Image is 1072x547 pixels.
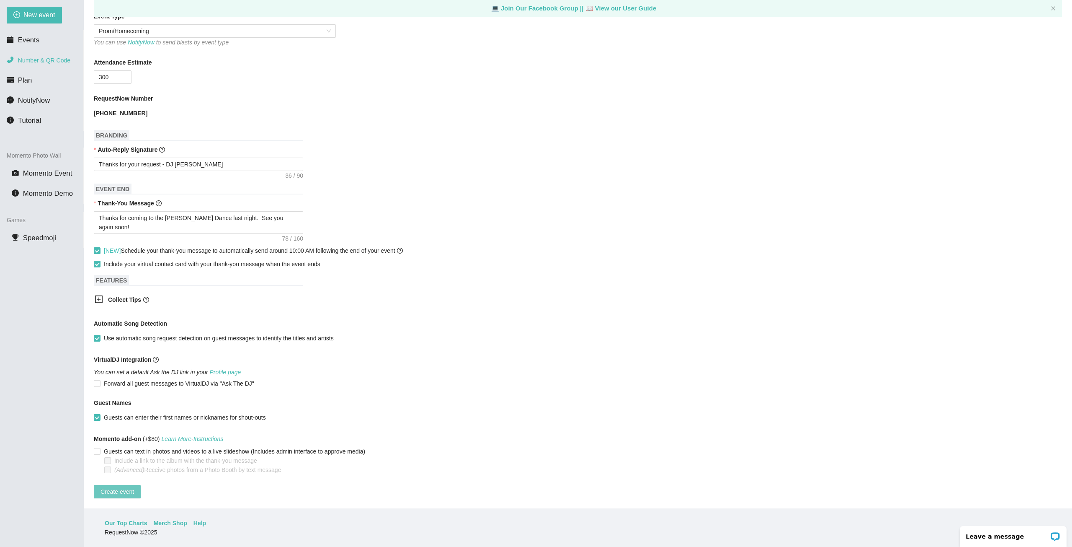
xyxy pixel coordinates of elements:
button: close [1051,6,1056,11]
b: Thank-You Message [98,200,154,207]
span: trophy [12,234,19,241]
span: phone [7,56,14,63]
a: Help [193,518,206,528]
span: Tutorial [18,117,41,124]
b: Automatic Song Detection [94,319,167,328]
span: Momento Event [23,169,72,177]
span: Include your virtual contact card with your thank-you message when the event ends [104,261,320,267]
div: RequestNow © 2025 [105,528,1049,537]
span: Create event [100,487,134,496]
b: RequestNow Number [94,94,153,103]
i: You can set a default Ask the DJ link in your [94,369,241,376]
b: Auto-Reply Signature [98,146,157,153]
b: Attendance Estimate [94,58,152,67]
b: Guest Names [94,399,131,406]
span: message [7,96,14,104]
span: BRANDING [94,130,129,141]
span: calendar [7,36,14,43]
span: Receive photos from a Photo Booth by text message [111,465,284,474]
span: plus-circle [13,11,20,19]
a: Our Top Charts [105,518,147,528]
span: info-circle [12,189,19,197]
span: question-circle [153,357,159,363]
span: info-circle [7,117,14,124]
i: - [161,436,223,442]
span: question-circle [156,200,162,206]
span: Use automatic song request detection on guest messages to identify the titles and artists [100,334,337,343]
b: VirtualDJ Integration [94,356,151,363]
span: Forward all guest messages to VirtualDJ via "Ask The DJ" [100,379,258,388]
iframe: LiveChat chat widget [954,521,1072,547]
span: Guests can enter their first names or nicknames for shout-outs [100,413,269,422]
span: Number & QR Code [18,57,70,64]
span: Schedule your thank-you message to automatically send around 10:00 AM following the end of your e... [104,247,403,254]
b: Momento add-on [94,436,141,442]
span: question-circle [397,248,403,254]
span: plus-square [95,295,103,303]
span: [NEW] [104,247,121,254]
span: question-circle [159,147,165,153]
span: EVENT END [94,184,131,194]
span: New event [23,10,55,20]
a: Learn More [161,436,191,442]
span: question-circle [143,297,149,303]
a: laptop Join Our Facebook Group || [491,5,585,12]
button: Create event [94,485,141,498]
a: Merch Shop [154,518,187,528]
a: laptop View our User Guide [585,5,657,12]
span: Momento Demo [23,189,73,197]
button: plus-circleNew event [7,7,62,23]
span: Events [18,36,39,44]
span: FEATURES [94,275,129,286]
b: [PHONE_NUMBER] [94,110,147,117]
div: You can use to send blasts by event type [94,38,336,47]
span: camera [12,169,19,176]
span: Plan [18,76,32,84]
a: Instructions [193,436,224,442]
span: laptop [585,5,593,12]
span: Speedmoji [23,234,56,242]
span: credit-card [7,76,14,83]
span: NotifyNow [18,96,50,104]
b: Collect Tips [108,296,141,303]
span: Prom/Homecoming [99,25,331,37]
textarea: Thanks for your request - DJ [PERSON_NAME] [94,158,303,171]
i: (Advanced) [114,467,144,473]
span: (+$80) [94,434,223,443]
div: Collect Tipsquestion-circle [88,290,297,311]
span: Include a link to the album with the thank-you message [111,456,260,465]
span: laptop [491,5,499,12]
textarea: Thanks for coming to the [PERSON_NAME] Dance last night. See you again soon! [94,211,303,234]
a: Profile page [210,369,241,376]
span: Guests can text in photos and videos to a live slideshow (Includes admin interface to approve media) [100,447,368,456]
a: NotifyNow [128,39,155,46]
